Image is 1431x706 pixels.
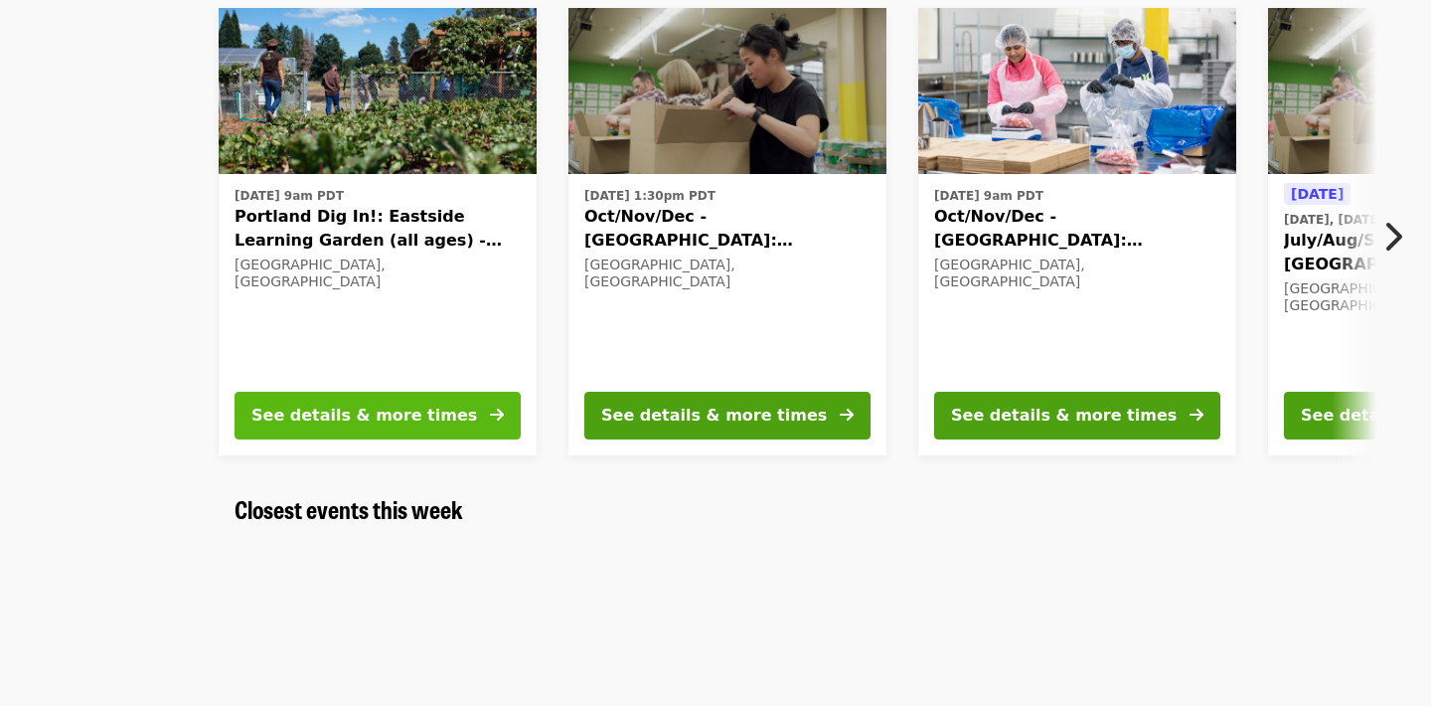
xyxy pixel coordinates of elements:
span: Portland Dig In!: Eastside Learning Garden (all ages) - Aug/Sept/Oct [235,205,521,253]
div: [GEOGRAPHIC_DATA], [GEOGRAPHIC_DATA] [584,257,871,290]
span: Oct/Nov/Dec - [GEOGRAPHIC_DATA]: Repack/Sort (age [DEMOGRAPHIC_DATA]+) [934,205,1220,253]
div: See details & more times [601,404,827,428]
button: See details & more times [235,392,521,440]
i: chevron-right icon [1382,218,1402,256]
a: See details for "Oct/Nov/Dec - Beaverton: Repack/Sort (age 10+)" [918,8,1236,455]
div: [GEOGRAPHIC_DATA], [GEOGRAPHIC_DATA] [235,257,521,290]
a: See details for "Oct/Nov/Dec - Portland: Repack/Sort (age 8+)" [568,8,886,455]
i: arrow-right icon [1190,406,1203,425]
a: See details for "Portland Dig In!: Eastside Learning Garden (all ages) - Aug/Sept/Oct" [219,8,537,455]
time: [DATE] 9am PDT [235,187,344,205]
span: Closest events this week [235,491,463,526]
time: [DATE] 9am PDT [934,187,1043,205]
time: [DATE] 1:30pm PDT [584,187,715,205]
i: arrow-right icon [490,406,504,425]
button: See details & more times [934,392,1220,440]
img: Oct/Nov/Dec - Portland: Repack/Sort (age 8+) organized by Oregon Food Bank [568,8,886,175]
div: See details & more times [951,404,1177,428]
a: Closest events this week [235,495,463,524]
button: Next item [1365,209,1431,265]
span: [DATE] [1291,186,1344,202]
span: Oct/Nov/Dec - [GEOGRAPHIC_DATA]: Repack/Sort (age [DEMOGRAPHIC_DATA]+) [584,205,871,253]
div: See details & more times [251,404,477,428]
img: Portland Dig In!: Eastside Learning Garden (all ages) - Aug/Sept/Oct organized by Oregon Food Bank [219,8,537,175]
i: arrow-right icon [840,406,854,425]
img: Oct/Nov/Dec - Beaverton: Repack/Sort (age 10+) organized by Oregon Food Bank [918,8,1236,175]
div: Closest events this week [219,495,1212,524]
button: See details & more times [584,392,871,440]
div: [GEOGRAPHIC_DATA], [GEOGRAPHIC_DATA] [934,257,1220,290]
